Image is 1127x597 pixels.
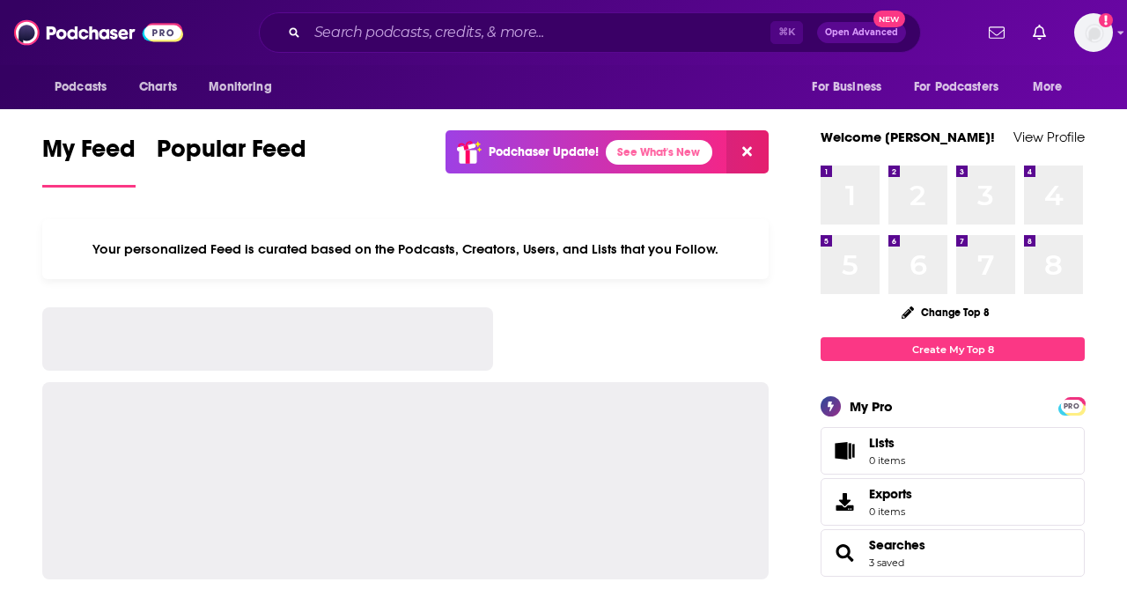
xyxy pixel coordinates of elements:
span: Monitoring [209,75,271,99]
span: For Podcasters [914,75,998,99]
span: For Business [812,75,881,99]
span: Searches [821,529,1085,577]
a: See What's New [606,140,712,165]
span: My Feed [42,134,136,174]
a: Exports [821,478,1085,526]
p: Podchaser Update! [489,144,599,159]
button: open menu [196,70,294,104]
span: Lists [827,439,862,463]
a: PRO [1061,399,1082,412]
span: More [1033,75,1063,99]
a: Show notifications dropdown [1026,18,1053,48]
span: Lists [869,435,905,451]
span: Exports [827,490,862,514]
a: View Profile [1013,129,1085,145]
a: Popular Feed [157,134,306,188]
a: Searches [827,541,862,565]
span: 0 items [869,505,912,518]
a: Show notifications dropdown [982,18,1012,48]
button: Change Top 8 [891,301,1000,323]
a: Charts [128,70,188,104]
a: Welcome [PERSON_NAME]! [821,129,995,145]
button: open menu [42,70,129,104]
button: Open AdvancedNew [817,22,906,43]
span: Logged in as brenda_epic [1074,13,1113,52]
span: Podcasts [55,75,107,99]
span: Lists [869,435,895,451]
a: Create My Top 8 [821,337,1085,361]
img: Podchaser - Follow, Share and Rate Podcasts [14,16,183,49]
a: 3 saved [869,556,904,569]
button: open menu [799,70,903,104]
button: open menu [1020,70,1085,104]
span: 0 items [869,454,905,467]
a: Searches [869,537,925,553]
button: open menu [902,70,1024,104]
img: User Profile [1074,13,1113,52]
svg: Add a profile image [1099,13,1113,27]
a: My Feed [42,134,136,188]
a: Lists [821,427,1085,475]
span: PRO [1061,400,1082,413]
span: Exports [869,486,912,502]
span: ⌘ K [770,21,803,44]
button: Show profile menu [1074,13,1113,52]
div: My Pro [850,398,893,415]
span: Charts [139,75,177,99]
div: Search podcasts, credits, & more... [259,12,921,53]
span: New [873,11,905,27]
div: Your personalized Feed is curated based on the Podcasts, Creators, Users, and Lists that you Follow. [42,219,769,279]
span: Open Advanced [825,28,898,37]
input: Search podcasts, credits, & more... [307,18,770,47]
span: Popular Feed [157,134,306,174]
